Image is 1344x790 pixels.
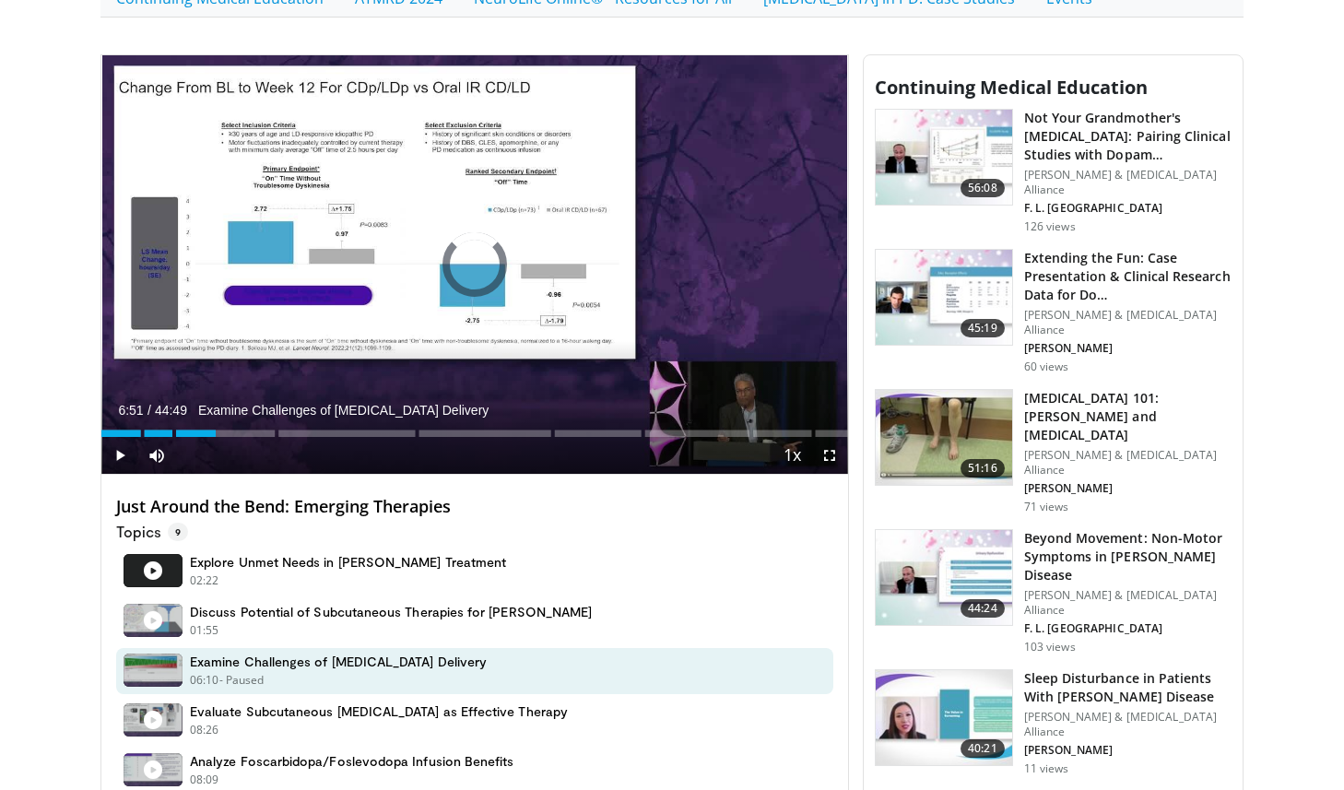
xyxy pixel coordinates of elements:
p: 11 views [1024,761,1069,776]
button: Mute [138,437,175,474]
p: 103 views [1024,640,1076,654]
img: 8d7b1a94-c89e-4112-a6e6-f26a8505f057.150x105_q85_crop-smart_upscale.jpg [876,390,1012,486]
p: F. L. [GEOGRAPHIC_DATA] [1024,201,1232,216]
p: 01:55 [190,622,219,639]
p: [PERSON_NAME] [1024,481,1232,496]
p: [PERSON_NAME] & [MEDICAL_DATA] Alliance [1024,168,1232,197]
span: 40:21 [961,739,1005,758]
span: 44:24 [961,599,1005,618]
span: 6:51 [118,403,143,418]
span: 51:16 [961,459,1005,478]
p: [PERSON_NAME] [1024,341,1232,356]
span: Continuing Medical Education [875,75,1148,100]
p: 02:22 [190,572,219,589]
p: [PERSON_NAME] & [MEDICAL_DATA] Alliance [1024,448,1232,478]
h3: [MEDICAL_DATA] 101: [PERSON_NAME] and [MEDICAL_DATA] [1024,389,1232,444]
a: 44:24 Beyond Movement: Non-Motor Symptoms in [PERSON_NAME] Disease [PERSON_NAME] & [MEDICAL_DATA]... [875,529,1232,654]
a: 51:16 [MEDICAL_DATA] 101: [PERSON_NAME] and [MEDICAL_DATA] [PERSON_NAME] & [MEDICAL_DATA] Allianc... [875,389,1232,514]
span: 44:49 [155,403,187,418]
p: 06:10 [190,672,219,689]
h3: Sleep Disturbance in Patients With [PERSON_NAME] Disease [1024,669,1232,706]
img: 01ac143e-085c-4678-85e6-f6d303835cc4.150x105_q85_crop-smart_upscale.jpg [876,670,1012,766]
span: 56:08 [961,179,1005,197]
button: Fullscreen [811,437,848,474]
img: bdd2cd62-ba25-42f5-81a0-db1577cf6aa5.150x105_q85_crop-smart_upscale.jpg [876,250,1012,346]
p: 60 views [1024,360,1069,374]
h4: Discuss Potential of Subcutaneous Therapies for [PERSON_NAME] [190,604,592,620]
h4: Analyze Foscarbidopa/Foslevodopa Infusion Benefits [190,753,514,770]
p: 71 views [1024,500,1069,514]
p: [PERSON_NAME] [1024,743,1232,758]
p: 126 views [1024,219,1076,234]
button: Playback Rate [774,437,811,474]
h4: Examine Challenges of [MEDICAL_DATA] Delivery [190,654,487,670]
p: Topics [116,523,188,541]
div: Progress Bar [101,430,848,437]
a: 56:08 Not Your Grandmother's [MEDICAL_DATA]: Pairing Clinical Studies with Dopam… [PERSON_NAME] &... [875,109,1232,234]
p: F. L. [GEOGRAPHIC_DATA] [1024,621,1232,636]
h4: Explore Unmet Needs in [PERSON_NAME] Treatment [190,554,506,571]
p: 08:09 [190,772,219,788]
img: cee10fea-dfcf-4dd1-bb91-af5555b43e91.150x105_q85_crop-smart_upscale.jpg [876,530,1012,626]
a: 45:19 Extending the Fun: Case Presentation & Clinical Research Data for Do… [PERSON_NAME] & [MEDI... [875,249,1232,374]
img: 0b373554-a990-48c2-8e2a-c11ec05d9dfd.150x105_q85_crop-smart_upscale.jpg [876,110,1012,206]
span: 9 [168,523,188,541]
h3: Beyond Movement: Non-Motor Symptoms in [PERSON_NAME] Disease [1024,529,1232,584]
p: [PERSON_NAME] & [MEDICAL_DATA] Alliance [1024,588,1232,618]
span: / [147,403,151,418]
h4: Just Around the Bend: Emerging Therapies [116,497,833,517]
span: 45:19 [961,319,1005,337]
button: Play [101,437,138,474]
p: [PERSON_NAME] & [MEDICAL_DATA] Alliance [1024,710,1232,739]
p: [PERSON_NAME] & [MEDICAL_DATA] Alliance [1024,308,1232,337]
h3: Extending the Fun: Case Presentation & Clinical Research Data for Do… [1024,249,1232,304]
p: 08:26 [190,722,219,738]
span: Examine Challenges of [MEDICAL_DATA] Delivery [198,402,489,419]
h4: Evaluate Subcutaneous [MEDICAL_DATA] as Effective Therapy [190,703,568,720]
h3: Not Your Grandmother's [MEDICAL_DATA]: Pairing Clinical Studies with Dopam… [1024,109,1232,164]
video-js: Video Player [101,55,848,476]
a: 40:21 Sleep Disturbance in Patients With [PERSON_NAME] Disease [PERSON_NAME] & [MEDICAL_DATA] All... [875,669,1232,776]
p: - Paused [219,672,265,689]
